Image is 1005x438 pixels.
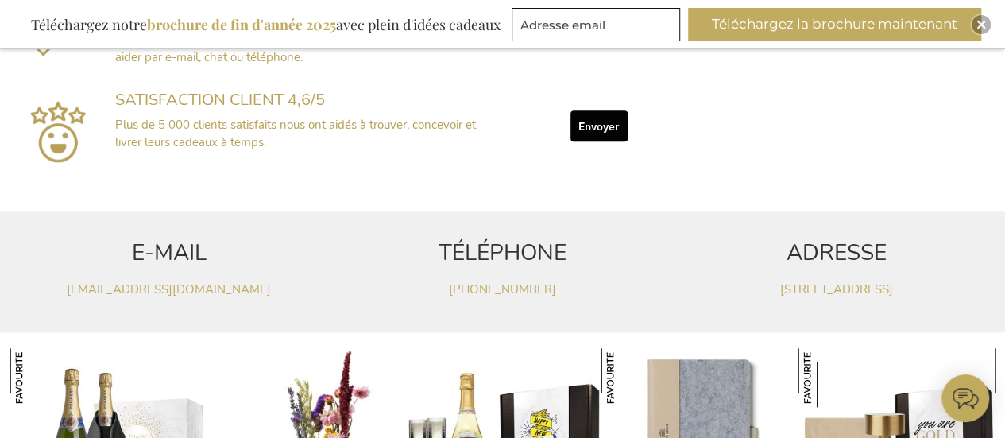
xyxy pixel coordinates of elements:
[67,281,271,297] a: [EMAIL_ADDRESS][DOMAIN_NAME]
[30,150,86,166] a: Cadeaux d'affaires exclusifs Google Reviews
[570,31,812,93] iframe: reCAPTCHA
[10,348,69,407] img: Coffret Champagne Pommery Peugeot
[512,8,685,46] form: offres marketing et promotions
[31,15,147,34] font: Téléchargez notre
[578,119,620,134] font: Envoyer
[941,374,989,422] iframe: cadre belco-activateur
[798,348,857,407] img: Coffret cadeau pour des soirées cosy
[712,16,957,32] font: Téléchargez la brochure maintenant
[115,117,476,149] font: Plus de 5 000 clients satisfaits nous ont aidés à trouver, concevoir et livrer leurs cadeaux à te...
[449,281,556,297] a: [PHONE_NUMBER]
[132,238,207,268] font: E-MAIL
[115,32,468,64] font: Notre équipe restreinte de professionnels se fera un plaisir de vous aider par e-mail, chat ou té...
[780,281,893,297] a: [STREET_ADDRESS]
[439,238,566,268] font: TÉLÉPHONE
[115,89,325,110] font: SATISFACTION CLIENT 4,6/5
[570,110,628,141] button: Envoyer
[512,8,680,41] input: Adresse email
[601,348,660,407] img: Carnet personnalisé en feutre recyclé - Gris
[972,15,991,34] div: Fermer
[30,101,86,161] img: Sluit U Aan Bij Meer Dan 5,000+ Tevreden Klanten
[787,238,887,268] font: ADRESSE
[147,15,336,34] font: brochure de fin d'année 2025
[688,8,981,41] button: Téléchargez la brochure maintenant
[336,15,501,34] font: avec plein d'idées cadeaux
[976,20,986,29] img: Fermer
